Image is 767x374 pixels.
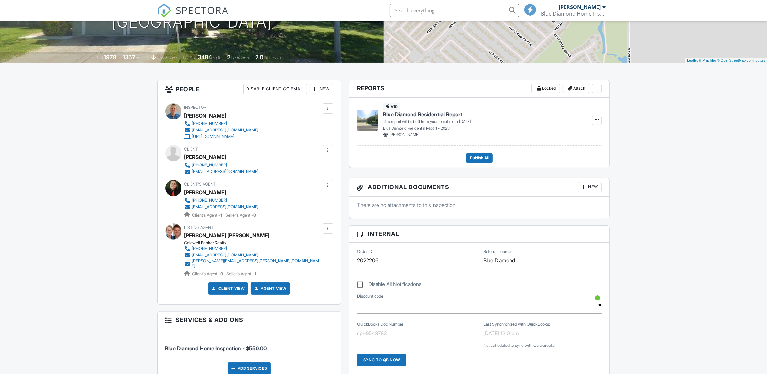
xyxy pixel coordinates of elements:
li: Service: Blue Diamond Home Inspection [165,333,333,357]
div: New [578,182,602,192]
a: [PERSON_NAME] [PERSON_NAME] [184,231,270,240]
div: 2 [227,54,230,61]
span: Not scheduled to sync with QuickBooks [483,343,555,348]
div: [PHONE_NUMBER] [192,198,227,203]
a: Agent View [253,285,286,292]
span: Listing Agent [184,225,214,230]
img: The Best Home Inspection Software - Spectora [157,3,171,17]
a: [PHONE_NUMBER] [184,120,259,127]
a: [EMAIL_ADDRESS][DOMAIN_NAME] [184,204,259,210]
a: [EMAIL_ADDRESS][DOMAIN_NAME] [184,127,259,133]
div: | [685,58,767,63]
div: [EMAIL_ADDRESS][DOMAIN_NAME] [192,128,259,133]
div: 1357 [123,54,135,61]
p: There are no attachments to this inspection. [357,201,602,209]
div: [EMAIL_ADDRESS][DOMAIN_NAME] [192,204,259,210]
span: sq.ft. [213,55,221,60]
div: 2.0 [255,54,263,61]
strong: 1 [221,213,222,218]
a: © MapTiler [699,58,716,62]
h3: People [158,80,341,98]
span: Client [184,147,198,152]
h3: Additional Documents [349,178,610,197]
label: QuickBooks Doc Number [357,322,403,327]
div: [URL][DOMAIN_NAME] [192,134,235,139]
a: [URL][DOMAIN_NAME] [184,133,259,140]
a: © OpenStreetMap contributors [717,58,765,62]
div: [EMAIL_ADDRESS][DOMAIN_NAME] [192,169,259,174]
div: [PERSON_NAME] [184,152,226,162]
label: Last Synchronized with QuickBooks: [483,322,550,327]
span: sq. ft. [136,55,145,60]
span: Lot Size [183,55,197,60]
a: [PERSON_NAME][EMAIL_ADDRESS][PERSON_NAME][DOMAIN_NAME] [184,258,321,269]
a: Client View [211,285,245,292]
div: Coldwell Banker Realty [184,240,326,245]
label: Discount code [357,293,383,299]
span: Client's Agent [184,182,216,187]
strong: 0 [221,271,223,276]
div: New [310,84,333,94]
label: Order ID [357,249,372,255]
input: Search everything... [390,4,519,17]
div: 1978 [104,54,116,61]
a: Leaflet [687,58,698,62]
div: Blue Diamond Home Inspection Inc. [541,10,606,17]
h3: Services & Add ons [158,312,341,328]
a: [EMAIL_ADDRESS][DOMAIN_NAME] [184,168,259,175]
strong: 1 [255,271,256,276]
span: Built [96,55,103,60]
span: bathrooms [264,55,283,60]
label: Referral source [483,249,511,255]
span: Client's Agent - [192,213,223,218]
div: [PERSON_NAME][EMAIL_ADDRESS][PERSON_NAME][DOMAIN_NAME] [192,258,321,269]
a: [EMAIL_ADDRESS][DOMAIN_NAME] [184,252,321,258]
a: SPECTORA [157,9,229,22]
span: SPECTORA [176,3,229,17]
span: Seller's Agent - [227,271,256,276]
div: Disable Client CC Email [243,84,307,94]
span: Seller's Agent - [226,213,256,218]
div: [PHONE_NUMBER] [192,163,227,168]
a: [PHONE_NUMBER] [184,162,259,168]
h3: Internal [349,226,610,243]
a: [PHONE_NUMBER] [184,245,321,252]
div: [PERSON_NAME] [184,111,226,120]
div: [PHONE_NUMBER] [192,246,227,251]
div: Sync to QB Now [357,354,406,366]
span: Client's Agent - [192,271,224,276]
div: [PHONE_NUMBER] [192,121,227,126]
span: crawlspace [157,55,177,60]
div: 3484 [198,54,212,61]
span: bedrooms [231,55,249,60]
div: [PERSON_NAME] [559,4,601,10]
span: Blue Diamond Home Inspection - $550.00 [165,345,267,352]
label: Disable All Notifications [357,281,422,289]
strong: 0 [254,213,256,218]
div: [EMAIL_ADDRESS][DOMAIN_NAME] [192,253,259,258]
a: [PHONE_NUMBER] [184,197,259,204]
span: Inspector [184,105,207,110]
a: [PERSON_NAME] [184,187,226,197]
